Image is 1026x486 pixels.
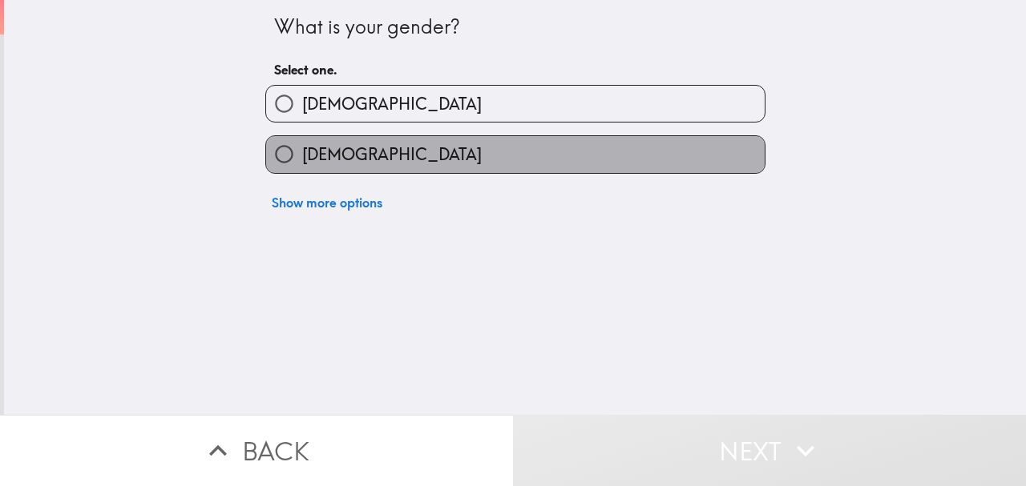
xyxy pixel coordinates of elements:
[513,415,1026,486] button: Next
[274,14,757,41] div: What is your gender?
[266,86,765,122] button: [DEMOGRAPHIC_DATA]
[274,61,757,78] h6: Select one.
[302,143,482,166] span: [DEMOGRAPHIC_DATA]
[265,187,389,219] button: Show more options
[302,93,482,115] span: [DEMOGRAPHIC_DATA]
[266,136,765,172] button: [DEMOGRAPHIC_DATA]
